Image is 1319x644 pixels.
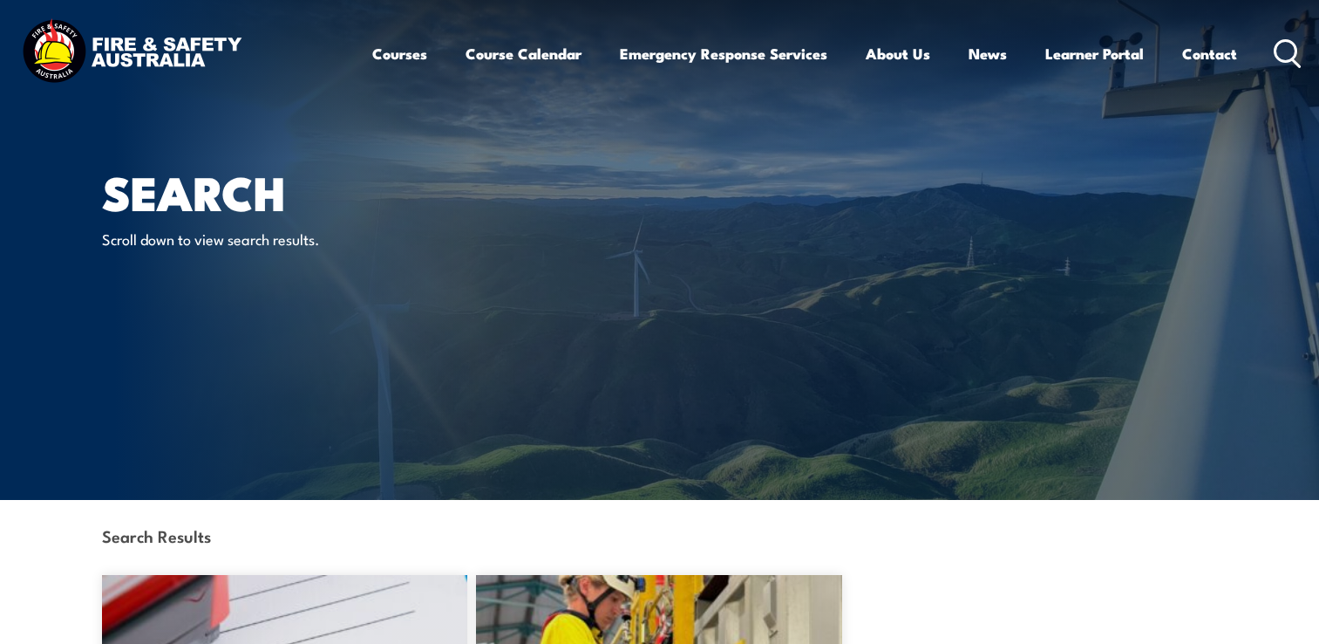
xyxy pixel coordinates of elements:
a: News [969,31,1007,77]
a: Contact [1182,31,1237,77]
a: Courses [372,31,427,77]
a: Course Calendar [466,31,581,77]
h1: Search [102,171,533,212]
p: Scroll down to view search results. [102,229,420,249]
strong: Search Results [102,524,211,547]
a: Learner Portal [1045,31,1144,77]
a: Emergency Response Services [620,31,827,77]
a: About Us [866,31,930,77]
